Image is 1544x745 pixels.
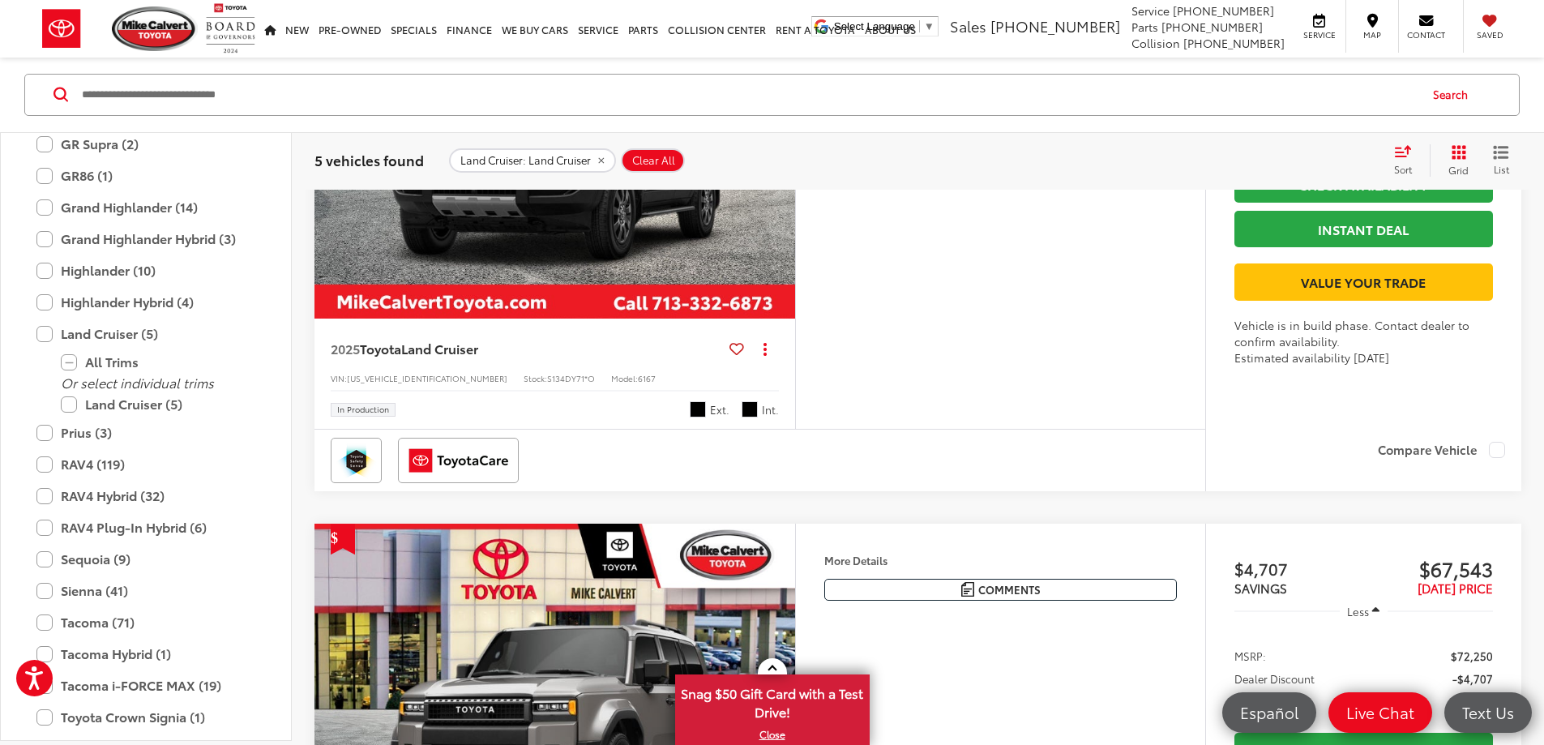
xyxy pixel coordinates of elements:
[1354,29,1390,41] span: Map
[1161,19,1263,35] span: [PHONE_NUMBER]
[1173,2,1274,19] span: [PHONE_NUMBER]
[1338,702,1422,722] span: Live Chat
[1234,670,1315,687] span: Dealer Discount
[36,320,255,349] label: Land Cruiser (5)
[1234,579,1287,597] span: SAVINGS
[1222,692,1316,733] a: Español
[762,402,779,417] span: Int.
[36,162,255,191] label: GR86 (1)
[1444,692,1532,733] a: Text Us
[36,514,255,542] label: RAV4 Plug-In Hybrid (6)
[1452,670,1493,687] span: -$4,707
[1131,35,1180,51] span: Collision
[1234,556,1364,580] span: $4,707
[1131,19,1158,35] span: Parts
[621,148,685,173] button: Clear All
[331,524,355,554] span: Get Price Drop Alert
[61,391,255,419] label: Land Cruiser (5)
[36,225,255,254] label: Grand Highlander Hybrid (3)
[638,372,656,384] span: 6167
[824,579,1177,601] button: Comments
[401,441,515,480] img: ToyotaCare Mike Calvert Toyota Houston TX
[677,676,868,726] span: Snag $50 Gift Card with a Test Drive!
[80,75,1418,114] input: Search by Make, Model, or Keyword
[1340,597,1388,626] button: Less
[36,704,255,732] label: Toyota Crown Signia (1)
[1363,556,1493,580] span: $67,543
[1328,692,1432,733] a: Live Chat
[1301,29,1337,41] span: Service
[1386,144,1430,177] button: Select sort value
[1378,442,1505,458] label: Compare Vehicle
[331,339,360,358] span: 2025
[1481,144,1521,177] button: List View
[1131,2,1170,19] span: Service
[950,15,986,36] span: Sales
[1448,163,1469,177] span: Grid
[961,582,974,596] img: Comments
[36,451,255,479] label: RAV4 (119)
[1493,162,1509,176] span: List
[36,482,255,511] label: RAV4 Hybrid (32)
[1394,162,1412,176] span: Sort
[710,402,729,417] span: Ext.
[36,672,255,700] label: Tacoma i-FORCE MAX (19)
[1451,693,1493,709] span: $67,543
[449,148,616,173] button: remove Land%20Cruiser: Land%20Cruiser
[1418,579,1493,597] span: [DATE] PRICE
[347,372,507,384] span: [US_VEHICLE_IDENTIFICATION_NUMBER]
[924,20,935,32] span: ▼
[990,15,1120,36] span: [PHONE_NUMBER]
[1232,702,1307,722] span: Español
[524,372,547,384] span: Stock:
[690,401,706,417] span: Black
[763,342,767,355] span: dropdown dots
[36,257,255,285] label: Highlander (10)
[36,609,255,637] label: Tacoma (71)
[331,372,347,384] span: VIN:
[547,372,595,384] span: S134DY71*O
[36,577,255,606] label: Sienna (41)
[978,582,1041,597] span: Comments
[611,372,638,384] span: Model:
[360,339,401,358] span: Toyota
[460,154,591,167] span: Land Cruiser: Land Cruiser
[36,289,255,317] label: Highlander Hybrid (4)
[1472,29,1508,41] span: Saved
[61,349,255,377] label: All Trims
[632,154,675,167] span: Clear All
[1454,702,1522,722] span: Text Us
[1234,263,1493,300] a: Value Your Trade
[337,405,389,413] span: In Production
[36,419,255,447] label: Prius (3)
[1234,211,1493,247] a: Instant Deal
[112,6,198,51] img: Mike Calvert Toyota
[61,374,214,392] i: Or select individual trims
[331,340,723,358] a: 2025ToyotaLand Cruiser
[36,546,255,574] label: Sequoia (9)
[36,194,255,222] label: Grand Highlander (14)
[1347,604,1369,619] span: Less
[1183,35,1285,51] span: [PHONE_NUMBER]
[334,441,379,480] img: Toyota Safety Sense Mike Calvert Toyota Houston TX
[1234,648,1266,664] span: MSRP:
[824,554,1177,566] h4: More Details
[314,150,424,169] span: 5 vehicles found
[401,339,478,358] span: Land Cruiser
[36,131,255,159] label: GR Supra (2)
[1234,317,1493,366] div: Vehicle is in build phase. Contact dealer to confirm availability. Estimated availability [DATE]
[1430,144,1481,177] button: Grid View
[36,640,255,669] label: Tacoma Hybrid (1)
[1407,29,1445,41] span: Contact
[751,335,779,363] button: Actions
[742,401,758,417] span: Black Leather
[1418,75,1491,115] button: Search
[1451,648,1493,664] span: $72,250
